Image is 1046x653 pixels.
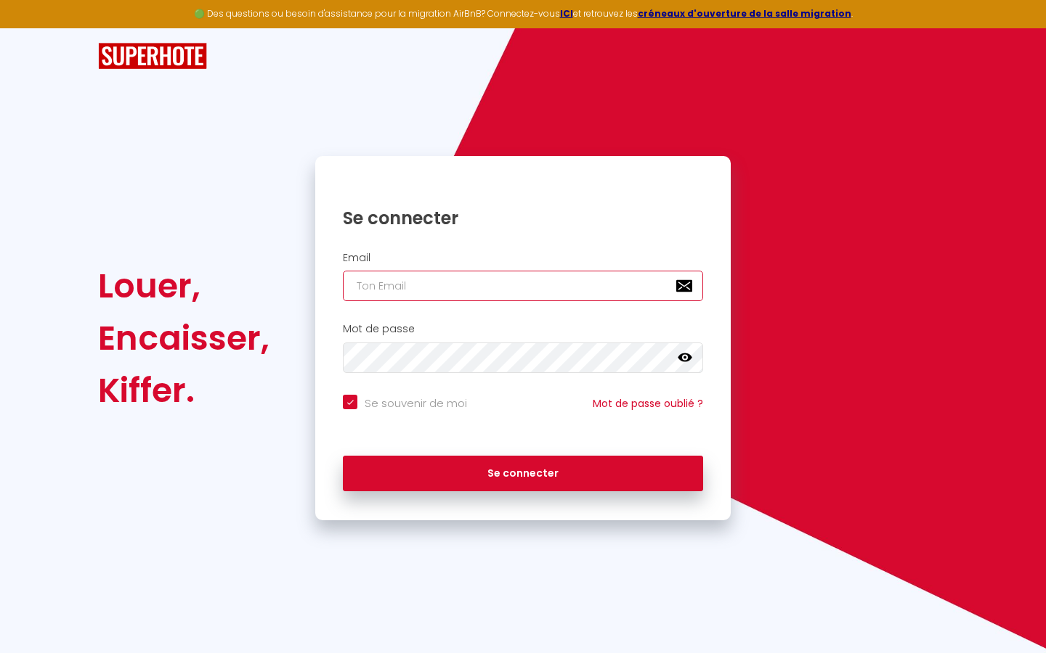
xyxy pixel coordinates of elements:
[638,7,851,20] a: créneaux d'ouverture de la salle migration
[12,6,55,49] button: Ouvrir le widget de chat LiveChat
[343,456,703,492] button: Se connecter
[343,271,703,301] input: Ton Email
[343,252,703,264] h2: Email
[98,312,269,364] div: Encaisser,
[98,260,269,312] div: Louer,
[560,7,573,20] a: ICI
[98,364,269,416] div: Kiffer.
[98,43,207,70] img: SuperHote logo
[343,207,703,229] h1: Se connecter
[593,396,703,411] a: Mot de passe oublié ?
[343,323,703,335] h2: Mot de passe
